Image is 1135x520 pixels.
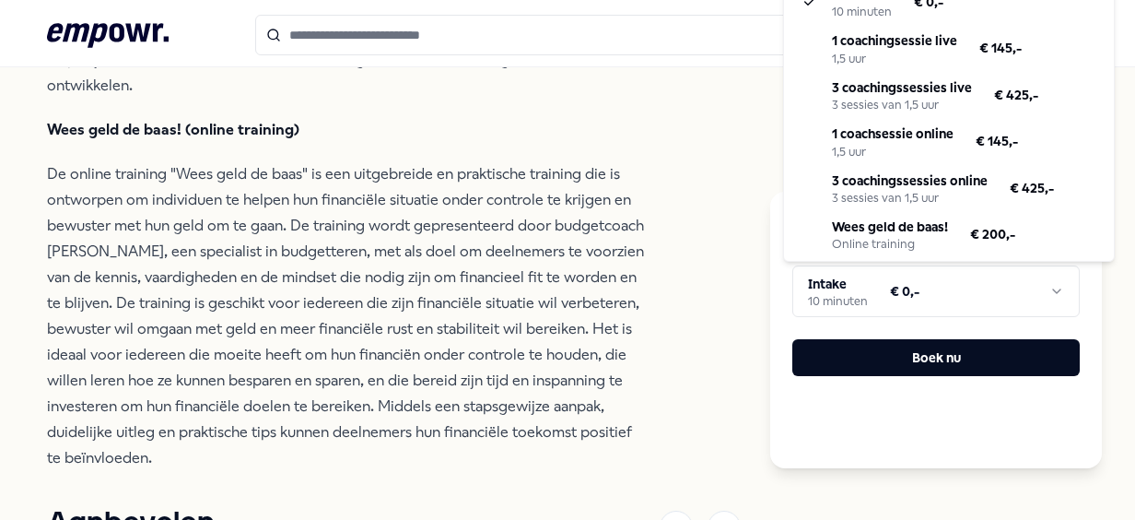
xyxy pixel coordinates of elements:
[994,85,1038,105] span: € 425,-
[832,237,948,252] div: Online training
[832,191,988,206] div: 3 sessies van 1,5 uur
[832,217,948,237] p: Wees geld de baas!
[970,224,1015,244] span: € 200,-
[832,124,954,144] p: 1 coachsessie online
[832,171,988,191] p: 3 coachingssessies online
[1010,178,1054,198] span: € 425,-
[832,52,957,66] div: 1,5 uur
[832,77,972,98] p: 3 coachingssessies live
[979,38,1022,58] span: € 145,-
[976,131,1018,151] span: € 145,-
[832,145,954,160] div: 1,5 uur
[832,98,972,112] div: 3 sessies van 1,5 uur
[832,30,957,51] p: 1 coachingsessie live
[832,5,892,19] div: 10 minuten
